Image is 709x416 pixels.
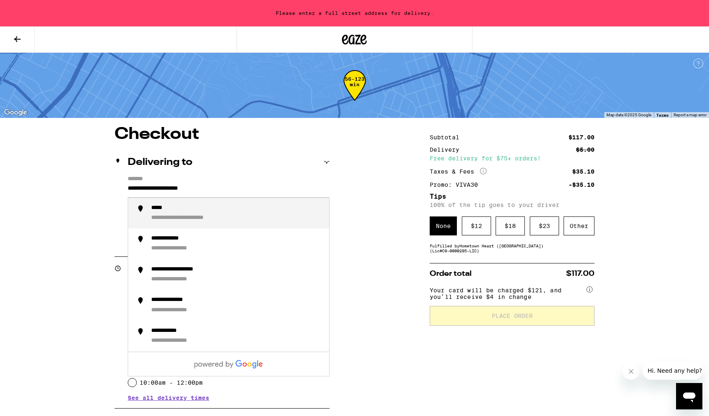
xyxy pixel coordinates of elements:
span: $117.00 [566,270,594,277]
a: Terms [656,113,669,118]
h1: Checkout [115,126,330,143]
iframe: Message from company [643,362,702,380]
div: Subtotal [430,134,465,140]
iframe: Button to launch messaging window [676,383,702,409]
div: $117.00 [569,134,594,140]
h2: Delivering to [128,157,192,167]
div: Other [564,216,594,235]
label: 10:00am - 12:00pm [140,379,203,386]
span: Order total [430,270,472,277]
img: Google [2,107,29,118]
span: Your card will be charged $121, and you’ll receive $4 in change [430,284,585,300]
div: 56-123 min [344,76,366,107]
p: 100% of the tip goes to your driver [430,202,594,208]
div: $5.00 [576,147,594,153]
div: Promo: VIVA30 [430,182,484,188]
div: Fulfilled by Hometown Heart ([GEOGRAPHIC_DATA]) (Lic# C9-0000295-LIC ) [430,243,594,253]
div: Delivery [430,147,465,153]
h5: Tips [430,193,594,200]
div: $ 12 [462,216,491,235]
div: -$35.10 [569,182,594,188]
a: Report a map error [674,113,707,117]
div: $ 18 [496,216,525,235]
iframe: Close message [623,363,639,380]
button: Place Order [430,306,594,326]
div: $35.10 [572,169,594,174]
button: See all delivery times [128,395,209,401]
span: Map data ©2025 Google [606,113,651,117]
div: $ 23 [530,216,559,235]
a: Open this area in Google Maps (opens a new window) [2,107,29,118]
div: Taxes & Fees [430,168,487,175]
div: None [430,216,457,235]
span: Place Order [492,313,533,319]
div: Free delivery for $75+ orders! [430,155,594,161]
